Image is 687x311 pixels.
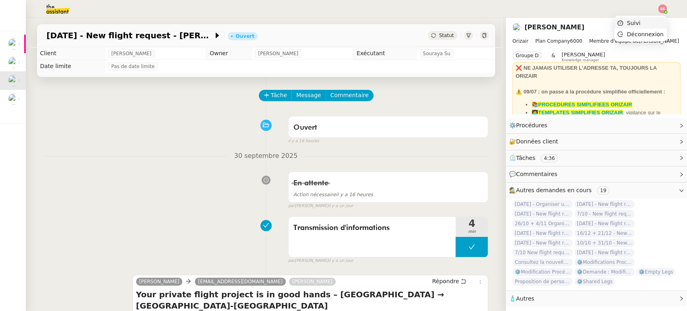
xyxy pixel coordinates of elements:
span: Ouvert [293,124,317,131]
span: 4 [456,219,488,228]
span: Procédures [516,122,547,129]
img: users%2FAXgjBsdPtrYuxuZvIJjRexEdqnq2%2Favatar%2F1599931753966.jpeg [8,38,19,50]
img: users%2FC9SBsJ0duuaSgpQFj5LgoEX8n0o2%2Favatar%2Fec9d51b8-9413-4189-adfb-7be4d8c96a3c [8,57,19,68]
li: : vigilance sur le dashboard utiliser uniquement les templates avec ✈️Orizair pour éviter les con... [532,109,677,133]
img: users%2FSoHiyPZ6lTh48rkksBJmVXB4Fxh1%2Favatar%2F784cdfc3-6442-45b8-8ed3-42f1cc9271a4 [8,93,19,105]
button: Message [291,90,326,101]
small: [PERSON_NAME] [288,203,353,209]
span: 7/10 - New flight request - Des King [574,210,635,218]
span: Commentaire [330,91,369,100]
span: Répondre [432,277,459,285]
span: il y a 16 heures [293,192,373,197]
span: il y a un jour [328,257,353,264]
span: il y a 16 heures [288,138,319,145]
span: ⚙️Modifications Procédure 3/5 ENVOI DEVIS [574,258,635,266]
span: Souraya Su [423,50,450,58]
div: 🔐Données client [506,134,687,149]
span: En attente [293,180,328,187]
span: Proposition de personnalisation des templates [512,278,573,286]
a: 👩‍💻TEMPLATES SIMPLIFIES ORIZAIR [532,110,623,116]
img: users%2FC9SBsJ0duuaSgpQFj5LgoEX8n0o2%2Favatar%2Fec9d51b8-9413-4189-adfb-7be4d8c96a3c [512,23,521,32]
a: [PERSON_NAME] [524,23,584,31]
div: 🕵️Autres demandes en cours 19 [506,182,687,198]
span: [PERSON_NAME] [561,52,605,58]
span: 6000 [570,38,582,44]
span: 7/10 New flight request - [PERSON_NAME] [512,249,573,257]
span: ⚙️Demande : Modification procédure 1/5 [574,268,635,276]
span: ⚙️Modification Procédure 2/5 RECHERCHE DE VOLS - Empty Legs [512,268,573,276]
nz-tag: 19 [597,187,609,195]
span: 30 septembre 2025 [228,151,304,162]
span: par [288,203,295,209]
span: Membre d'équipe de [589,38,639,44]
span: [DATE] - New flight request - [PERSON_NAME] [512,239,573,247]
small: [PERSON_NAME] [288,257,353,264]
span: [PERSON_NAME] [111,50,151,58]
span: & [551,52,555,62]
span: [DATE] - New flight request - [PERSON_NAME] [512,229,573,237]
span: [DATE] - New flight request - [PERSON_NAME] [512,210,573,218]
strong: ❌ NE JAMAIS UTILISER L'ADRESSE TA, TOUJOURS LA ORIZAIR [516,65,656,79]
span: 10/10 + 31/10 - New flight request - Null Seventeen [574,239,635,247]
span: [PERSON_NAME] [258,50,298,58]
span: il y a un jour [328,203,353,209]
td: Exécutant [353,47,416,60]
span: [DATE] - New flight request - [PERSON_NAME] [47,31,213,39]
span: Tâches [516,155,535,161]
span: Statut [439,33,454,38]
span: ⏲️ [509,155,565,161]
span: Autres [516,295,534,302]
span: Action nécessaire [293,192,336,197]
span: 💬 [509,171,561,177]
td: Client [37,47,105,60]
span: Commentaires [516,171,557,177]
span: [PERSON_NAME] [512,37,681,45]
span: Autres demandes en cours [516,187,592,193]
span: [DATE] - New flight request - [PERSON_NAME] [574,249,635,257]
span: Transmission d'informations [293,222,451,234]
span: 26/10 + 4/11 Organiser le vol pour [PERSON_NAME] [512,220,573,228]
strong: ⚠️ 09/07 : on passe à la procédure simplifiée officiellement : [516,89,665,95]
nz-tag: 4:36 [541,154,558,162]
span: ⚙️Shared Legs [574,278,615,286]
td: Date limite [37,60,105,73]
span: ⚙️Empty Legs [636,268,675,276]
span: Orizair [512,38,528,44]
div: Ouvert [236,34,254,39]
span: Tâche [271,91,287,100]
button: Répondre [429,277,469,286]
td: Owner [206,47,252,60]
span: [DATE] - Organiser un vol pour [PERSON_NAME] [512,200,573,208]
img: svg [658,4,667,13]
span: Déconnexion [627,31,663,37]
a: 📚PROCEDURES SIMPLIFIEES ORIZAIR [532,102,632,108]
div: 🧴Autres [506,291,687,307]
img: users%2FC9SBsJ0duuaSgpQFj5LgoEX8n0o2%2Favatar%2Fec9d51b8-9413-4189-adfb-7be4d8c96a3c [8,75,19,86]
span: min [456,228,488,235]
div: 💬Commentaires [506,166,687,182]
span: [DATE] - New flight request - [PERSON_NAME] [574,200,635,208]
app-user-label: Knowledge manager [561,52,605,62]
span: Données client [516,138,558,145]
a: [PERSON_NAME] [289,278,336,285]
span: Knowledge manager [561,58,599,62]
span: Pas de date limite [111,62,155,70]
span: Consultez la nouvelle procédure HubSpot [512,258,573,266]
button: Tâche [259,90,292,101]
span: 🕵️ [509,187,613,193]
span: 🧴 [509,295,534,302]
div: ⚙️Procédures [506,118,687,133]
span: par [288,257,295,264]
span: [DATE] - New flight request - [PERSON_NAME] [574,220,635,228]
span: 🔐 [509,137,561,146]
span: Suivi [627,20,640,26]
div: ⏲️Tâches 4:36 [506,150,687,166]
span: Plan Company [535,38,570,44]
span: ⚙️ [509,121,551,130]
span: 16/12 + 21/12 - New flight request - [PERSON_NAME] [574,229,635,237]
span: Message [296,91,321,100]
nz-tag: Groupe D [512,52,542,60]
button: Commentaire [326,90,373,101]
